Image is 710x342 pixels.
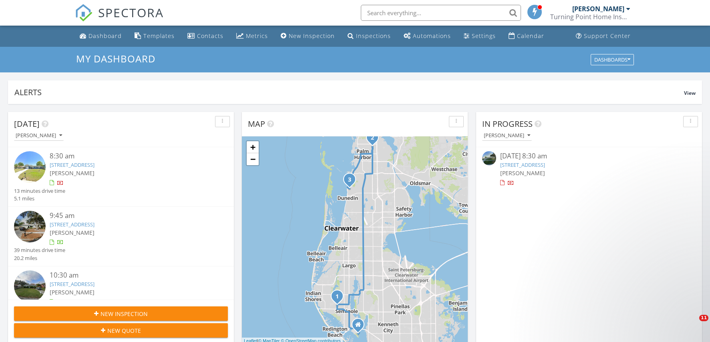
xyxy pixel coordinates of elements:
div: Automations [413,32,451,40]
span: 11 [699,315,708,321]
div: 10:30 am [50,270,210,280]
a: [DATE] 8:30 am [STREET_ADDRESS] [PERSON_NAME] [482,151,696,187]
div: Dashboards [594,57,630,62]
div: [PERSON_NAME] [484,133,530,138]
img: streetview [14,211,46,242]
div: 9:45 am [50,211,210,221]
div: 39 minutes drive time [14,246,65,254]
span: [PERSON_NAME] [500,169,545,177]
span: New Inspection [101,310,148,318]
div: Turning Point Home Inspections [550,13,630,21]
div: New Inspection [289,32,335,40]
a: 10:30 am [STREET_ADDRESS] [PERSON_NAME] 14 minutes drive time 6.4 miles [14,270,228,322]
button: [PERSON_NAME] [482,130,532,141]
a: New Inspection [278,29,338,44]
i: 2 [371,135,374,141]
a: Automations (Basic) [400,29,454,44]
div: Inspections [356,32,391,40]
img: The Best Home Inspection Software - Spectora [75,4,93,22]
div: Settings [472,32,496,40]
button: New Quote [14,323,228,338]
a: Zoom out [247,153,259,165]
div: 20.2 miles [14,254,65,262]
div: [PERSON_NAME] [572,5,624,13]
button: Dashboards [591,54,634,65]
span: Map [248,118,265,129]
iframe: Intercom live chat [683,315,702,334]
div: 8:30 am [50,151,210,161]
a: Calendar [505,29,547,44]
div: 5.1 miles [14,195,65,202]
div: Metrics [246,32,268,40]
span: SPECTORA [98,4,164,21]
div: Contacts [197,32,223,40]
a: Templates [131,29,178,44]
a: Contacts [184,29,227,44]
div: [DATE] 8:30 am [500,151,678,161]
a: Zoom in [247,141,259,153]
a: SPECTORA [75,11,164,28]
img: streetview [14,151,46,183]
a: [STREET_ADDRESS] [50,161,95,168]
div: Templates [143,32,175,40]
div: 2418 Grove Ridge Dr, Palm Harbor, FL 34683 [372,137,377,142]
a: Support Center [573,29,634,44]
span: In Progress [482,118,533,129]
a: Metrics [233,29,271,44]
span: [PERSON_NAME] [50,229,95,236]
div: 8471 122nd St N, Seminole, FL 33772 [337,296,342,301]
img: streetview [14,270,46,302]
a: [STREET_ADDRESS] [500,161,545,168]
div: Calendar [517,32,544,40]
div: Alerts [14,87,684,98]
a: 9:45 am [STREET_ADDRESS] [PERSON_NAME] 39 minutes drive time 20.2 miles [14,211,228,262]
a: [STREET_ADDRESS] [50,280,95,288]
a: 8:30 am [STREET_ADDRESS] [PERSON_NAME] 13 minutes drive time 5.1 miles [14,151,228,202]
span: New Quote [107,326,141,335]
span: [DATE] [14,118,40,129]
span: View [684,90,696,96]
div: P.O. Box 3882, Bay Pines Florida 33744 [358,324,363,329]
span: My Dashboard [76,52,155,65]
span: [PERSON_NAME] [50,288,95,296]
i: 1 [336,294,339,300]
span: [PERSON_NAME] [50,169,95,177]
a: [STREET_ADDRESS] [50,221,95,228]
button: New Inspection [14,306,228,321]
div: Dashboard [88,32,122,40]
div: 1536 Alamo Ln, Dunedin, FL 34698 [350,179,354,184]
button: [PERSON_NAME] [14,130,64,141]
i: 3 [348,177,351,183]
a: Inspections [344,29,394,44]
div: [PERSON_NAME] [16,133,62,138]
input: Search everything... [361,5,521,21]
div: Support Center [584,32,631,40]
div: 13 minutes drive time [14,187,65,195]
img: streetview [482,151,496,165]
a: Dashboard [76,29,125,44]
a: Settings [461,29,499,44]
